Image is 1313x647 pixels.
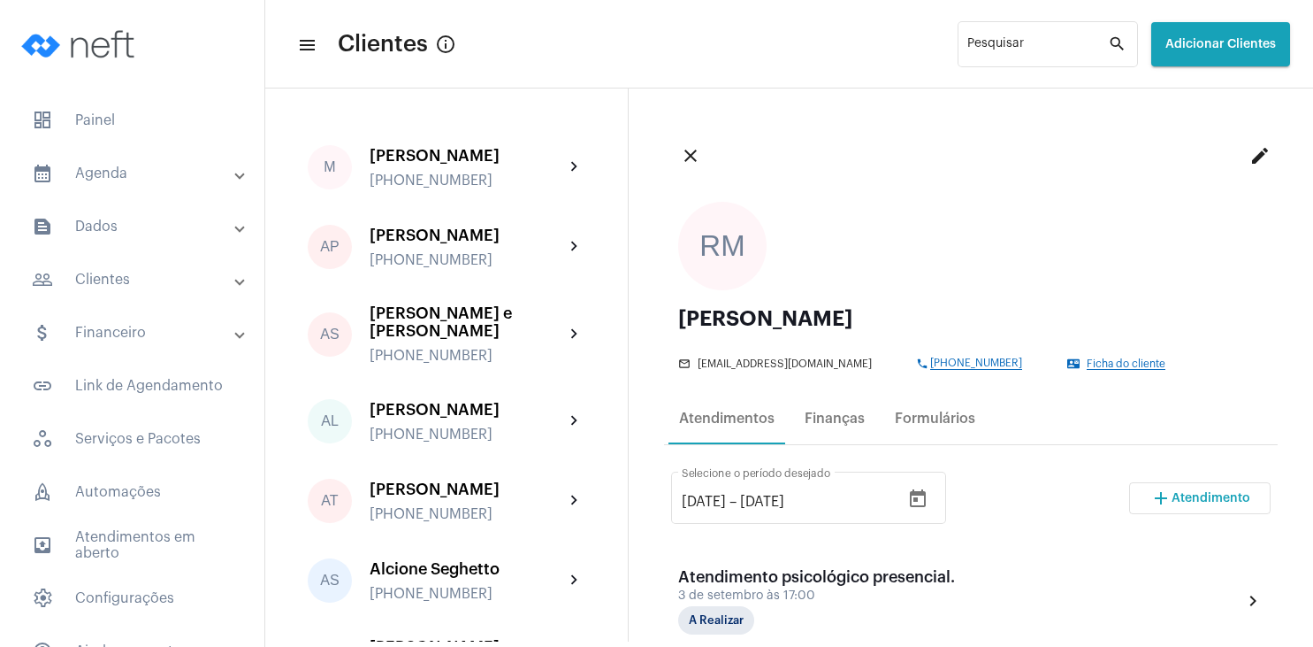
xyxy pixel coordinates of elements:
[297,35,315,56] mat-icon: sidenav icon
[308,479,352,523] div: AT
[370,348,564,364] div: [PHONE_NUMBER]
[370,252,564,268] div: [PHONE_NUMBER]
[18,418,247,460] span: Serviços e Pacotes
[18,99,247,142] span: Painel
[370,173,564,189] div: [PHONE_NUMBER]
[1108,34,1129,55] mat-icon: search
[678,358,692,370] mat-icon: mail_outline
[678,568,955,586] div: Atendimento psicológico presencial.
[32,216,236,237] mat-panel-title: Dados
[564,411,585,432] mat-icon: chevron_right
[916,358,930,370] mat-icon: phone
[900,481,935,517] button: Open calendar
[11,312,264,354] mat-expansion-panel-header: sidenav iconFinanceiro
[14,9,147,80] img: logo-neft-novo-2.png
[11,205,264,248] mat-expansion-panel-header: sidenav iconDados
[740,494,846,510] input: Data do fim
[435,34,456,55] mat-icon: Button that displays a tooltip when focused or hovered over
[338,30,428,58] span: Clientes
[32,216,53,237] mat-icon: sidenav icon
[32,535,53,556] mat-icon: sidenav icon
[930,358,1022,370] span: [PHONE_NUMBER]
[32,322,53,343] mat-icon: sidenav icon
[370,560,564,578] div: Alcione Seghetto
[370,304,564,340] div: [PERSON_NAME] e [PERSON_NAME]
[1172,492,1250,505] span: Atendimento
[1150,488,1172,509] mat-icon: add
[32,110,53,131] span: sidenav icon
[370,147,564,165] div: [PERSON_NAME]
[18,365,247,407] span: Link de Agendamento
[308,399,352,443] div: AL
[564,490,585,512] mat-icon: chevron_right
[564,324,585,345] mat-icon: chevron_right
[678,202,767,290] div: RM
[18,471,247,513] span: Automações
[967,41,1108,55] input: Pesquisar
[370,427,564,443] div: [PHONE_NUMBER]
[370,227,564,244] div: [PERSON_NAME]
[32,481,53,503] span: sidenav icon
[32,163,53,184] mat-icon: sidenav icon
[564,236,585,258] mat-icon: chevron_right
[32,269,53,290] mat-icon: sidenav icon
[11,258,264,301] mat-expansion-panel-header: sidenav iconClientes
[18,577,247,620] span: Configurações
[682,494,726,510] input: Data de início
[370,481,564,498] div: [PERSON_NAME]
[11,152,264,195] mat-expansion-panel-header: sidenav iconAgenda
[308,312,352,357] div: AS
[1242,590,1263,612] mat-icon: chevron_right
[1249,145,1271,166] mat-icon: edit
[1067,358,1081,370] mat-icon: contact_mail
[564,570,585,591] mat-icon: chevron_right
[1151,22,1290,66] button: Adicionar Clientes
[428,27,463,62] button: Button that displays a tooltip when focused or hovered over
[32,322,236,343] mat-panel-title: Financeiro
[895,411,975,427] div: Formulários
[370,401,564,419] div: [PERSON_NAME]
[1165,38,1276,50] span: Adicionar Clientes
[805,411,865,427] div: Finanças
[680,145,701,166] mat-icon: close
[32,375,53,397] mat-icon: sidenav icon
[678,589,955,603] div: 3 de setembro às 17:00
[32,588,53,609] span: sidenav icon
[32,269,236,290] mat-panel-title: Clientes
[308,558,352,603] div: AS
[32,163,236,184] mat-panel-title: Agenda
[308,145,352,189] div: M
[1129,482,1271,514] button: Adicionar Atendimento
[679,411,775,427] div: Atendimentos
[308,225,352,269] div: AP
[678,606,754,635] mat-chip: A Realizar
[18,524,247,566] span: Atendimentos em aberto
[678,308,1263,329] div: [PERSON_NAME]
[370,506,564,522] div: [PHONE_NUMBER]
[1087,358,1165,370] span: Ficha do cliente
[729,494,737,510] span: –
[32,428,53,450] span: sidenav icon
[370,586,564,602] div: [PHONE_NUMBER]
[564,157,585,178] mat-icon: chevron_right
[698,358,872,370] span: [EMAIL_ADDRESS][DOMAIN_NAME]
